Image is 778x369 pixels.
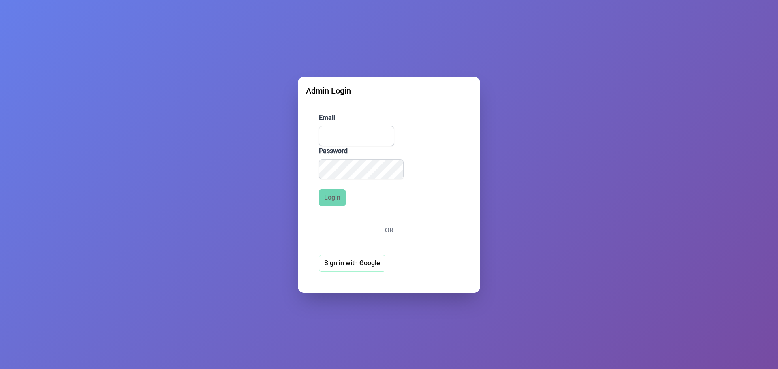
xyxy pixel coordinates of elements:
[319,255,385,272] button: Sign in with Google
[319,189,346,206] button: Login
[319,146,459,156] label: Password
[306,85,472,97] div: Admin Login
[319,113,459,123] label: Email
[319,226,459,235] div: OR
[324,258,380,268] span: Sign in with Google
[324,193,340,203] span: Login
